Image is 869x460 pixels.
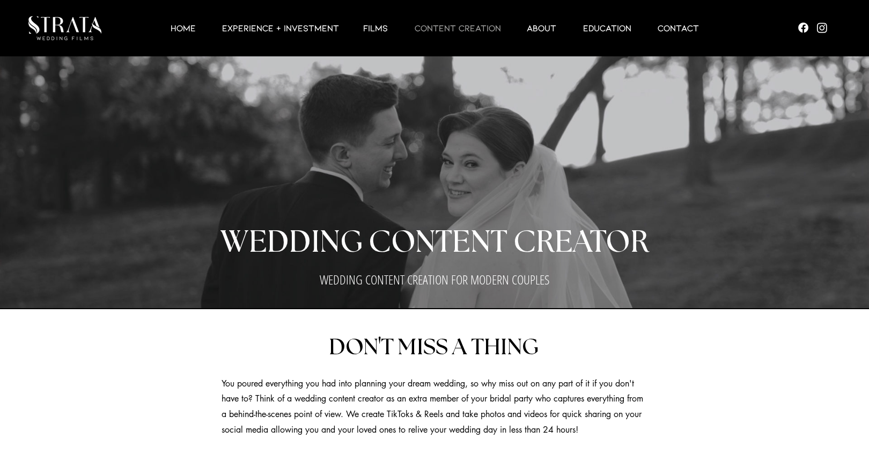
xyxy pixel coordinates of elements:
img: LUX STRATA TEST_edited.png [28,16,101,40]
a: CONTENT CREATION [401,21,513,34]
span: You poured everything you had into planning your dream wedding, so why miss out on any part of it... [222,378,643,435]
a: Films [350,21,401,34]
ul: Social Bar [797,21,829,34]
a: EDUCATION [570,21,644,34]
span: T MISS A THING [381,336,539,359]
p: Contact [652,21,704,34]
p: EXPERIENCE + INVESTMENT [217,21,344,34]
a: Contact [644,21,712,34]
a: EXPERIENCE + INVESTMENT [209,21,350,34]
p: ABOUT [521,21,562,34]
span: WEDDING CONTENT CREATOR [220,228,649,258]
p: Films [358,21,393,34]
p: HOME [165,21,201,34]
span: WEDDING CONTENT CREATION FOR MODERN COUPLES [320,271,549,288]
span: DON [329,336,378,359]
p: EDUCATION [578,21,637,34]
span: ' [378,332,381,360]
a: HOME [157,21,209,34]
p: CONTENT CREATION [409,21,506,34]
a: ABOUT [513,21,570,34]
nav: Site [102,21,767,34]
